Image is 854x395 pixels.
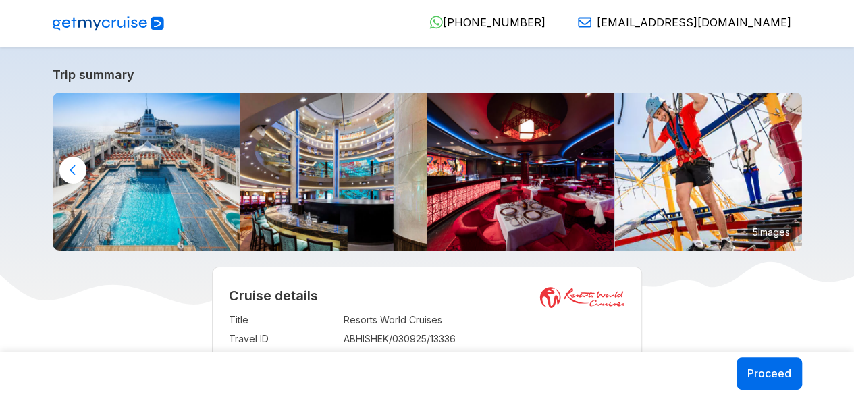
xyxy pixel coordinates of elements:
td: : [337,330,344,348]
span: [EMAIL_ADDRESS][DOMAIN_NAME] [597,16,791,29]
img: Email [578,16,591,29]
a: [PHONE_NUMBER] [419,16,545,29]
td: Travel ID [229,330,337,348]
small: 5 images [747,221,795,242]
td: : [337,311,344,330]
td: Resorts World Cruises [344,311,626,330]
span: [PHONE_NUMBER] [443,16,545,29]
td: Resorts World Cruises Genting Dream RWC [344,348,626,367]
h2: Cruise details [229,288,626,304]
img: 4.jpg [240,93,427,251]
button: Proceed [737,357,802,390]
td: Title [229,311,337,330]
td: ABHISHEK/030925/13336 [344,330,626,348]
td: : [337,348,344,367]
a: Trip summary [53,68,802,82]
img: 1745303172666rope-course-zipline-680734eab8d85.webp [614,93,802,251]
img: 16.jpg [427,93,615,251]
td: Ship [229,348,337,367]
a: [EMAIL_ADDRESS][DOMAIN_NAME] [567,16,791,29]
img: Main-Pool-800x533.jpg [53,93,240,251]
img: WhatsApp [429,16,443,29]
